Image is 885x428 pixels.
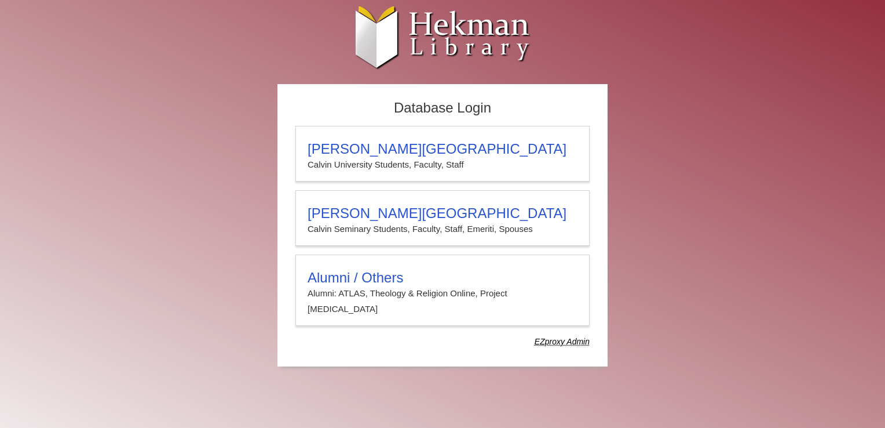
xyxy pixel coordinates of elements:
p: Alumni: ATLAS, Theology & Religion Online, Project [MEDICAL_DATA] [308,286,577,317]
p: Calvin University Students, Faculty, Staff [308,157,577,172]
a: [PERSON_NAME][GEOGRAPHIC_DATA]Calvin University Students, Faculty, Staff [295,126,590,182]
h2: Database Login [290,96,595,120]
dfn: Use Alumni login [535,337,590,346]
p: Calvin Seminary Students, Faculty, Staff, Emeriti, Spouses [308,222,577,237]
h3: [PERSON_NAME][GEOGRAPHIC_DATA] [308,205,577,222]
summary: Alumni / OthersAlumni: ATLAS, Theology & Religion Online, Project [MEDICAL_DATA] [308,270,577,317]
a: [PERSON_NAME][GEOGRAPHIC_DATA]Calvin Seminary Students, Faculty, Staff, Emeriti, Spouses [295,190,590,246]
h3: [PERSON_NAME][GEOGRAPHIC_DATA] [308,141,577,157]
h3: Alumni / Others [308,270,577,286]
